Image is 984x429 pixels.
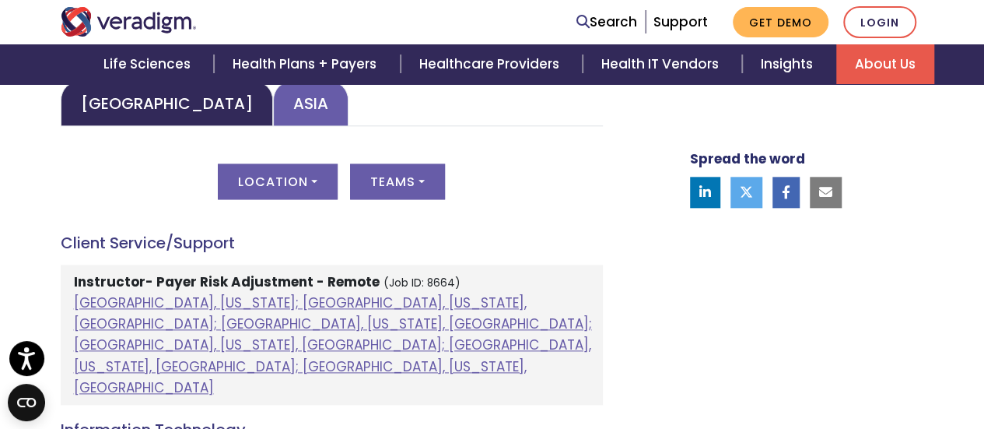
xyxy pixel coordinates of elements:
[383,276,460,290] small: (Job ID: 8664)
[742,44,836,84] a: Insights
[583,44,742,84] a: Health IT Vendors
[61,80,273,126] a: [GEOGRAPHIC_DATA]
[843,6,916,38] a: Login
[61,7,197,37] img: Veradigm logo
[401,44,583,84] a: Healthcare Providers
[690,149,805,168] strong: Spread the word
[350,164,445,199] button: Teams
[8,384,45,421] button: Open CMP widget
[214,44,400,84] a: Health Plans + Payers
[653,12,708,31] a: Support
[273,80,348,126] a: Asia
[74,273,380,291] strong: Instructor- Payer Risk Adjustment - Remote
[836,44,934,84] a: About Us
[85,44,214,84] a: Life Sciences
[733,7,828,37] a: Get Demo
[576,12,637,33] a: Search
[218,164,338,199] button: Location
[61,234,603,252] h4: Client Service/Support
[74,294,592,397] a: [GEOGRAPHIC_DATA], [US_STATE]; [GEOGRAPHIC_DATA], [US_STATE], [GEOGRAPHIC_DATA]; [GEOGRAPHIC_DATA...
